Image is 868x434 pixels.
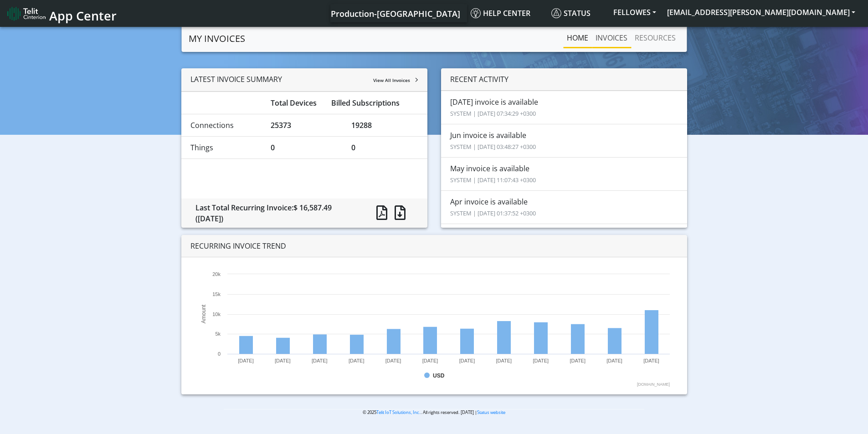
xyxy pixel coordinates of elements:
[312,358,328,363] text: [DATE]
[467,4,548,22] a: Help center
[643,358,659,363] text: [DATE]
[330,4,460,22] a: Your current platform instance
[441,124,687,158] li: Jun invoice is available
[441,91,687,124] li: [DATE] invoice is available
[195,213,355,224] div: ([DATE])
[496,358,512,363] text: [DATE]
[184,120,264,131] div: Connections
[450,143,536,151] small: SYSTEM | [DATE] 03:48:27 +0300
[344,120,425,131] div: 19288
[551,8,591,18] span: Status
[181,235,687,257] div: RECURRING INVOICE TREND
[385,358,401,363] text: [DATE]
[373,77,410,83] span: View All Invoices
[264,97,324,108] div: Total Devices
[376,409,421,415] a: Telit IoT Solutions, Inc.
[212,291,221,297] text: 15k
[471,8,481,18] img: knowledge.svg
[441,224,687,257] li: Mar invoice is available
[275,358,291,363] text: [DATE]
[264,142,344,153] div: 0
[631,29,679,47] a: RESOURCES
[441,190,687,224] li: Apr invoice is available
[441,157,687,191] li: May invoice is available
[471,8,530,18] span: Help center
[450,176,536,184] small: SYSTEM | [DATE] 11:07:43 +0300
[450,109,536,117] small: SYSTEM | [DATE] 07:34:29 +0300
[592,29,631,47] a: INVOICES
[218,351,221,357] text: 0
[570,358,586,363] text: [DATE]
[608,4,662,20] button: FELLOWES
[181,68,427,92] div: LATEST INVOICE SUMMARY
[212,271,221,277] text: 20k
[459,358,475,363] text: [DATE]
[344,142,425,153] div: 0
[264,120,344,131] div: 25373
[238,358,254,363] text: [DATE]
[551,8,561,18] img: status.svg
[548,4,608,22] a: Status
[7,4,115,23] a: App Center
[637,382,670,387] text: [DOMAIN_NAME]
[7,6,46,21] img: logo-telit-cinterion-gw-new.png
[200,304,207,323] text: Amount
[49,7,117,24] span: App Center
[563,29,592,47] a: Home
[212,311,221,317] text: 10k
[606,358,622,363] text: [DATE]
[324,97,425,108] div: Billed Subscriptions
[662,4,861,20] button: [EMAIL_ADDRESS][PERSON_NAME][DOMAIN_NAME]
[422,358,438,363] text: [DATE]
[189,30,245,48] a: MY INVOICES
[189,202,362,224] div: Last Total Recurring Invoice:
[433,373,445,379] text: USD
[224,409,644,416] p: © 2025 . All rights reserved. [DATE] |
[533,358,549,363] text: [DATE]
[349,358,365,363] text: [DATE]
[441,68,687,91] div: RECENT ACTIVITY
[331,8,460,19] span: Production-[GEOGRAPHIC_DATA]
[477,409,505,415] a: Status website
[184,142,264,153] div: Things
[215,331,221,337] text: 5k
[293,203,332,213] span: $ 16,587.49
[450,209,536,217] small: SYSTEM | [DATE] 01:37:52 +0300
